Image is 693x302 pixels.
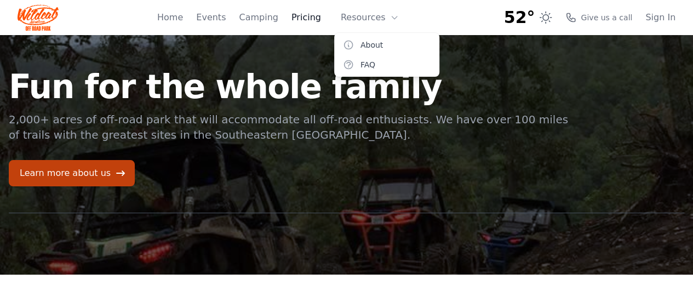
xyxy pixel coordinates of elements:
a: FAQ [334,55,439,75]
h1: Fun for the whole family [9,70,570,103]
span: 52° [504,8,535,27]
a: Sign In [645,11,675,24]
a: Pricing [291,11,321,24]
a: Give us a call [565,12,632,23]
img: Wildcat Logo [18,4,59,31]
p: 2,000+ acres of off-road park that will accommodate all off-road enthusiasts. We have over 100 mi... [9,112,570,143]
button: Resources [334,7,405,29]
a: Home [157,11,183,24]
a: Camping [239,11,278,24]
a: Events [196,11,226,24]
a: Learn more about us [9,160,135,186]
span: Give us a call [581,12,632,23]
a: About [334,35,439,55]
